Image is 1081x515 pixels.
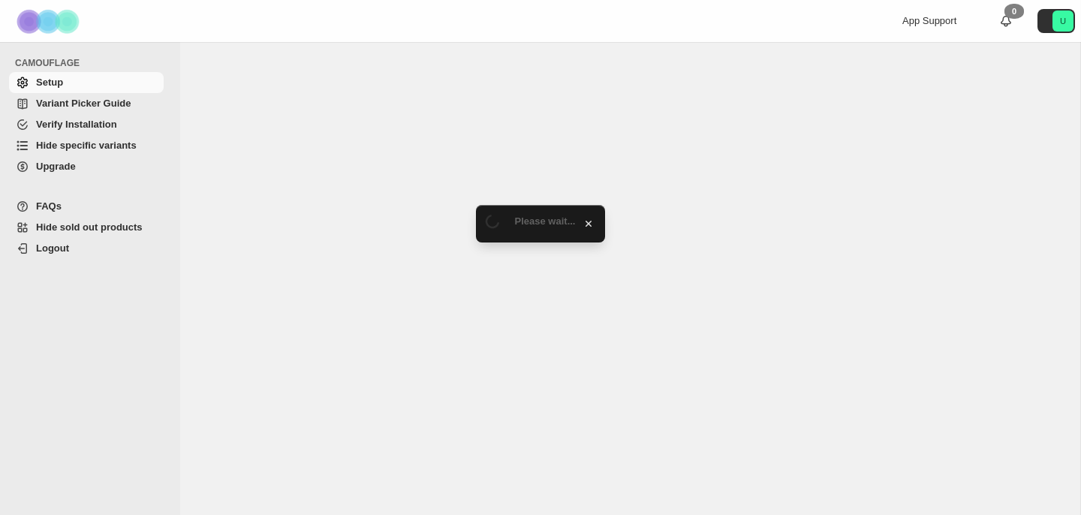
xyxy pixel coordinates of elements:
span: Upgrade [36,161,76,172]
a: Hide specific variants [9,135,164,156]
img: Camouflage [12,1,87,42]
a: Verify Installation [9,114,164,135]
span: Verify Installation [36,119,117,130]
a: Setup [9,72,164,93]
a: FAQs [9,196,164,217]
span: Avatar with initials U [1052,11,1073,32]
span: Please wait... [515,215,576,227]
text: U [1060,17,1066,26]
a: Logout [9,238,164,259]
a: Hide sold out products [9,217,164,238]
span: CAMOUFLAGE [15,57,170,69]
a: 0 [998,14,1013,29]
span: Logout [36,242,69,254]
span: Hide sold out products [36,221,143,233]
div: 0 [1004,4,1024,19]
button: Avatar with initials U [1037,9,1075,33]
a: Upgrade [9,156,164,177]
span: Variant Picker Guide [36,98,131,109]
span: Setup [36,77,63,88]
span: App Support [902,15,956,26]
span: Hide specific variants [36,140,137,151]
a: Variant Picker Guide [9,93,164,114]
span: FAQs [36,200,62,212]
